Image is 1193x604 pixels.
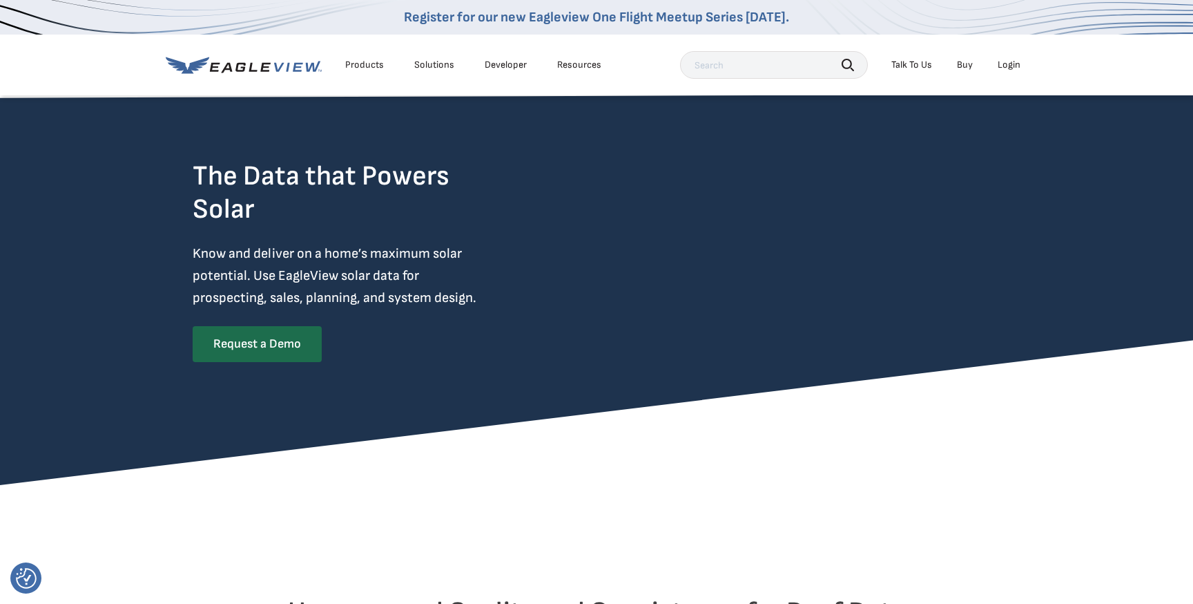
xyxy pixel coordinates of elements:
div: Talk To Us [891,59,932,71]
input: Search [680,51,868,79]
div: Products [345,59,384,71]
img: Revisit consent button [16,568,37,589]
h2: The Data that Powers Solar [193,160,495,226]
button: Consent Preferences [16,568,37,589]
a: Register for our new Eagleview One Flight Meetup Series [DATE]. [404,9,789,26]
div: Solutions [414,59,454,71]
p: Know and deliver on a home’s maximum solar potential. Use EagleView solar data for prospecting, s... [193,243,495,309]
a: Developer [485,59,527,71]
a: Buy [957,59,973,71]
a: Request a Demo [193,326,322,362]
div: Resources [557,59,601,71]
div: Login [998,59,1020,71]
